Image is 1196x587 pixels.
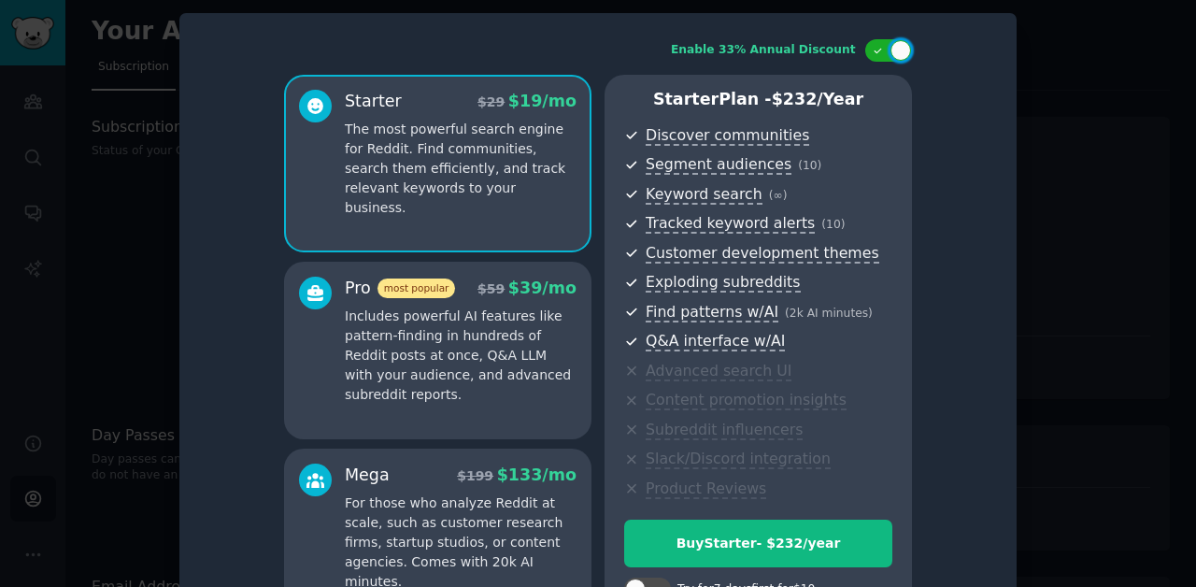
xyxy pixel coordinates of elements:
span: Advanced search UI [646,362,791,381]
span: Product Reviews [646,480,766,499]
p: Includes powerful AI features like pattern-finding in hundreds of Reddit posts at once, Q&A LLM w... [345,307,577,405]
span: $ 232 /year [772,90,863,108]
div: Enable 33% Annual Discount [671,42,856,59]
span: Q&A interface w/AI [646,332,785,351]
span: Slack/Discord integration [646,450,831,469]
p: The most powerful search engine for Reddit. Find communities, search them efficiently, and track ... [345,120,577,218]
span: $ 19 /mo [508,92,577,110]
span: Exploding subreddits [646,273,800,293]
span: Tracked keyword alerts [646,214,815,234]
span: Content promotion insights [646,391,847,410]
span: Subreddit influencers [646,421,803,440]
span: most popular [377,279,456,298]
span: ( ∞ ) [769,189,788,202]
span: Find patterns w/AI [646,303,778,322]
span: Segment audiences [646,155,791,175]
span: ( 2k AI minutes ) [785,307,873,320]
span: $ 39 /mo [508,279,577,297]
div: Pro [345,277,455,300]
span: $ 133 /mo [497,465,577,484]
p: Starter Plan - [624,88,892,111]
span: Discover communities [646,126,809,146]
button: BuyStarter- $232/year [624,520,892,567]
div: Mega [345,464,390,487]
span: Customer development themes [646,244,879,264]
span: $ 29 [477,94,505,109]
span: Keyword search [646,185,762,205]
span: $ 59 [477,281,505,296]
div: Buy Starter - $ 232 /year [625,534,891,553]
span: ( 10 ) [821,218,845,231]
span: $ 199 [457,468,493,483]
div: Starter [345,90,402,113]
span: ( 10 ) [798,159,821,172]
